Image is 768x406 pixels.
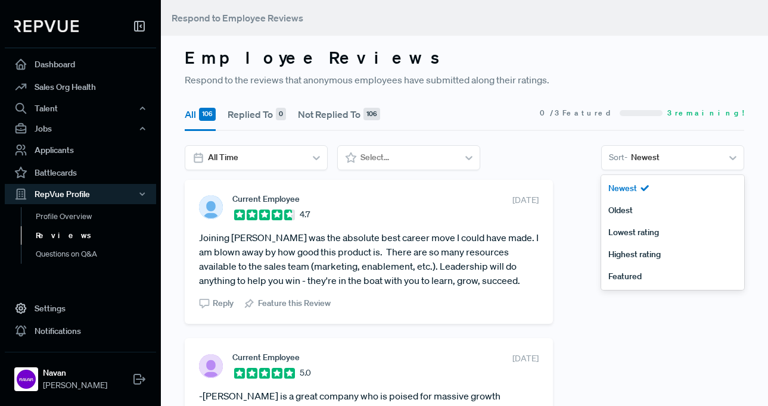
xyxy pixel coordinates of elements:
a: Settings [5,297,156,320]
button: RepVue Profile [5,184,156,204]
div: 106 [199,108,216,121]
img: Navan [17,370,36,389]
a: Notifications [5,320,156,342]
span: 5.0 [300,367,311,379]
button: Talent [5,98,156,118]
div: Featured [601,266,744,288]
span: [PERSON_NAME] [43,379,107,392]
span: [DATE] [512,352,539,365]
span: Respond to Employee Reviews [172,12,303,24]
h3: Employee Reviews [185,48,744,68]
div: Lowest rating [601,221,744,243]
span: Sort - [609,151,627,164]
button: All 106 [185,98,216,131]
img: RepVue [14,20,79,32]
button: Not Replied To 106 [298,98,380,131]
div: 106 [363,108,380,121]
span: 3 remaining! [667,108,744,118]
div: 0 [276,108,286,121]
span: 4.7 [300,208,310,221]
span: Current Employee [232,352,300,362]
span: 0 / 3 Featured [540,108,615,118]
a: Questions on Q&A [21,245,172,264]
a: Reviews [21,226,172,245]
div: Newest [601,177,744,199]
button: Jobs [5,118,156,139]
button: Replied To 0 [228,98,286,131]
div: Oldest [601,199,744,221]
span: Reply [213,297,234,310]
span: Feature this Review [258,297,331,310]
strong: Navan [43,367,107,379]
a: NavanNavan[PERSON_NAME] [5,352,156,396]
p: Respond to the reviews that anonymous employees have submitted along their ratings. [185,73,744,87]
a: Battlecards [5,161,156,184]
a: Profile Overview [21,207,172,226]
span: [DATE] [512,194,539,207]
div: Highest rating [601,243,744,266]
a: Sales Org Health [5,76,156,98]
a: Dashboard [5,53,156,76]
a: Applicants [5,139,156,161]
span: Current Employee [232,194,300,204]
article: Joining [PERSON_NAME] was the absolute best career move I could have made. I am blown away by how... [199,230,539,288]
